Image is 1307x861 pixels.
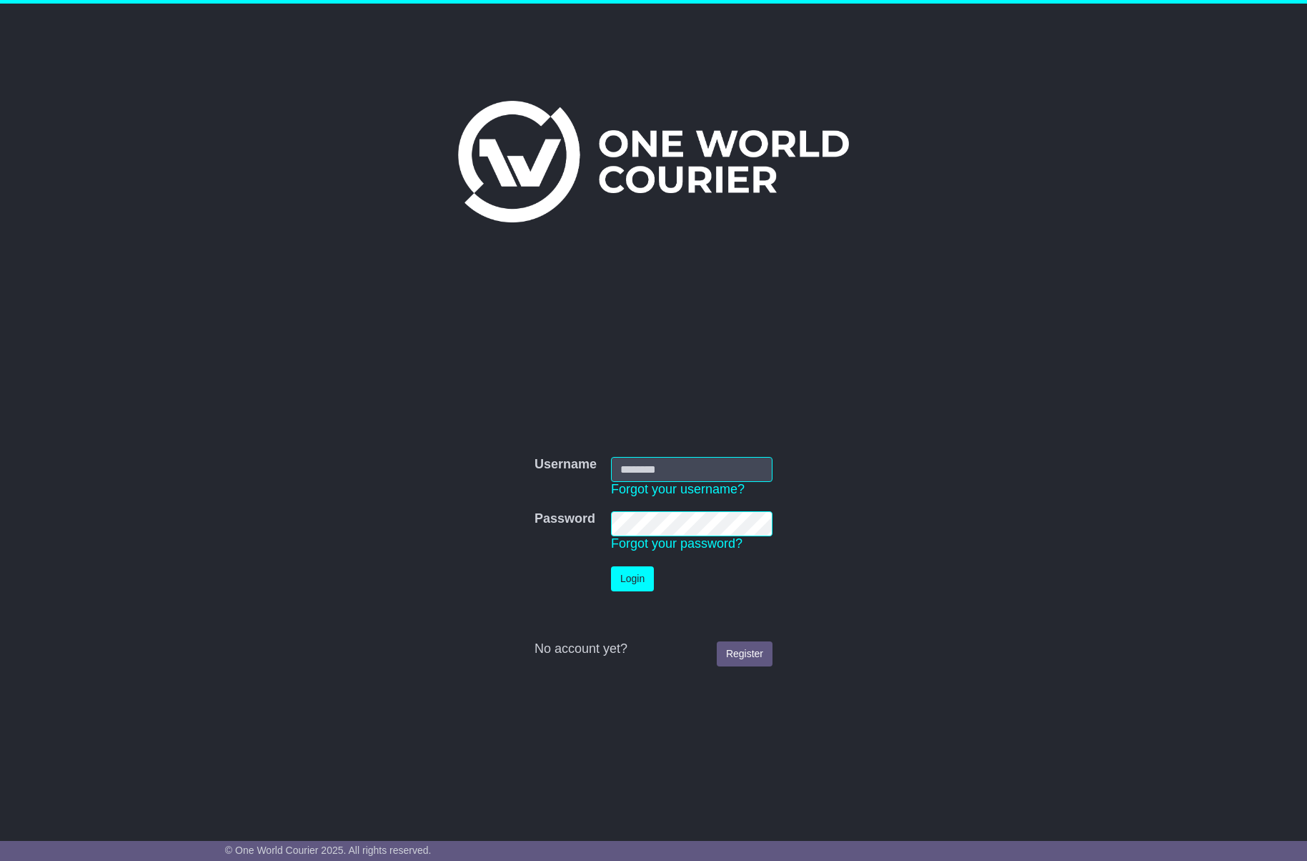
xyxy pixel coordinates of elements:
a: Forgot your username? [611,482,745,496]
span: © One World Courier 2025. All rights reserved. [225,845,432,856]
label: Password [535,511,595,527]
div: No account yet? [535,641,772,657]
a: Forgot your password? [611,536,742,551]
button: Login [611,566,654,591]
img: One World [458,101,848,222]
label: Username [535,457,597,473]
a: Register [717,641,772,666]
